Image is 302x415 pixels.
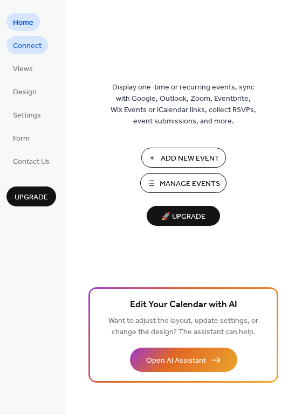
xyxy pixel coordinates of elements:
span: Edit Your Calendar with AI [130,298,237,313]
a: Connect [6,36,48,54]
span: Contact Us [13,156,50,168]
span: Design [13,87,37,98]
a: Home [6,13,40,31]
span: Display one-time or recurring events, sync with Google, Outlook, Zoom, Eventbrite, Wix Events or ... [111,82,256,127]
span: Home [13,17,33,29]
a: Settings [6,106,47,123]
button: Open AI Assistant [130,348,237,372]
a: Form [6,129,36,147]
span: Manage Events [160,178,220,190]
button: 🚀 Upgrade [147,206,220,226]
button: Add New Event [141,148,226,168]
span: Settings [13,110,41,121]
span: Open AI Assistant [146,355,206,366]
button: Upgrade [6,186,56,206]
span: Want to adjust the layout, update settings, or change the design? The assistant can help. [108,314,258,340]
span: Views [13,64,33,75]
span: Form [13,133,30,144]
span: Add New Event [161,153,219,164]
span: 🚀 Upgrade [153,210,214,224]
button: Manage Events [140,173,226,193]
a: Design [6,82,43,100]
a: Views [6,59,39,77]
span: Connect [13,40,42,52]
span: Upgrade [15,192,48,203]
a: Contact Us [6,152,56,170]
